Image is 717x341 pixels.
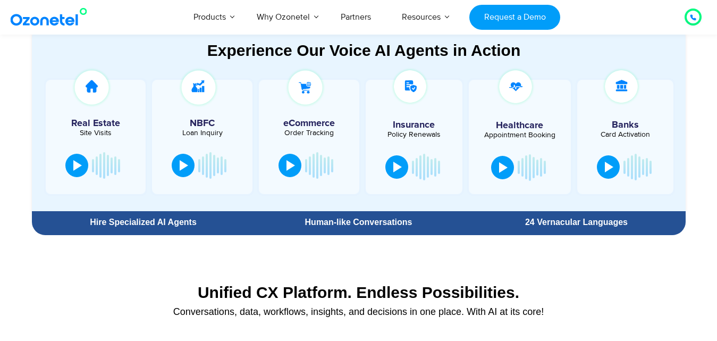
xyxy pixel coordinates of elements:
[583,120,669,130] h5: Banks
[37,307,680,317] div: Conversations, data, workflows, insights, and decisions in one place. With AI at its core!
[371,131,457,138] div: Policy Renewals
[371,120,457,130] h5: Insurance
[37,283,680,302] div: Unified CX Platform. Endless Possibilities.
[43,41,686,60] div: Experience Our Voice AI Agents in Action
[255,218,462,227] div: Human-like Conversations
[477,131,563,139] div: Appointment Booking
[37,218,250,227] div: Hire Specialized AI Agents
[583,131,669,138] div: Card Activation
[264,129,354,137] div: Order Tracking
[157,129,247,137] div: Loan Inquiry
[477,121,563,130] h5: Healthcare
[51,129,141,137] div: Site Visits
[469,5,560,30] a: Request a Demo
[264,119,354,128] h5: eCommerce
[157,119,247,128] h5: NBFC
[473,218,680,227] div: 24 Vernacular Languages
[51,119,141,128] h5: Real Estate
